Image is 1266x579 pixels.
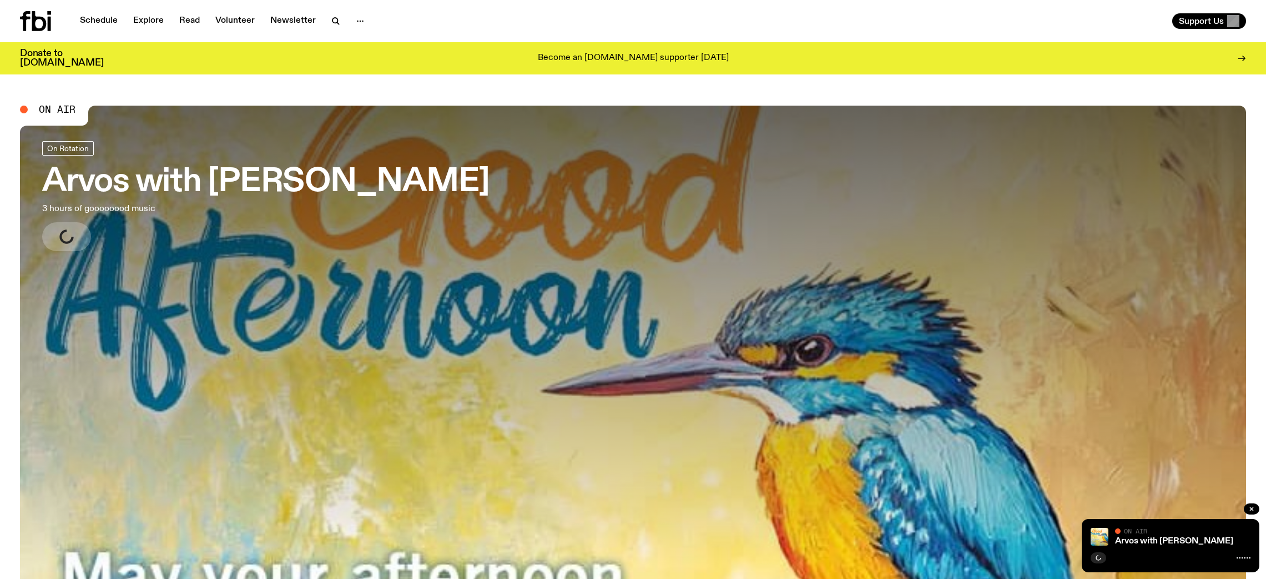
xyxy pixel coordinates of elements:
[127,13,170,29] a: Explore
[1115,537,1233,546] a: Arvos with [PERSON_NAME]
[20,49,104,68] h3: Donate to [DOMAIN_NAME]
[264,13,322,29] a: Newsletter
[47,144,89,152] span: On Rotation
[42,202,326,216] p: 3 hours of goooooood music
[42,141,94,156] a: On Rotation
[1179,16,1224,26] span: Support Us
[39,104,75,114] span: On Air
[73,13,124,29] a: Schedule
[42,167,490,198] h3: Arvos with [PERSON_NAME]
[42,141,490,251] a: Arvos with [PERSON_NAME]3 hours of goooooood music
[1124,527,1147,535] span: On Air
[209,13,261,29] a: Volunteer
[538,53,729,63] p: Become an [DOMAIN_NAME] supporter [DATE]
[173,13,206,29] a: Read
[1172,13,1246,29] button: Support Us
